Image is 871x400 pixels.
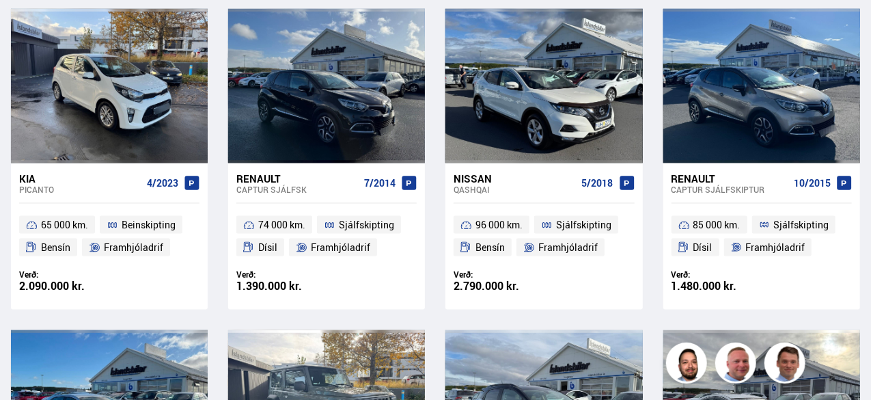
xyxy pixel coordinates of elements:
span: Beinskipting [122,217,176,233]
span: 10/2015 [794,178,831,189]
span: Framhjóladrif [538,239,598,256]
div: Kia [19,172,141,185]
span: 85 000 km. [693,217,741,233]
span: Dísil [258,239,277,256]
span: Sjálfskipting [339,217,394,233]
span: 7/2014 [364,178,396,189]
div: Picanto [19,185,141,194]
div: Renault [672,172,788,185]
span: Dísil [693,239,713,256]
span: 65 000 km. [41,217,88,233]
a: Kia Picanto 4/2023 65 000 km. Beinskipting Bensín Framhjóladrif Verð: 2.090.000 kr. [11,163,208,310]
img: FbJEzSuNWCJXmdc-.webp [766,345,807,386]
div: Renault [236,172,359,185]
span: 96 000 km. [475,217,523,233]
span: Framhjóladrif [745,239,805,256]
div: Verð: [672,269,762,280]
span: 5/2018 [582,178,613,189]
a: Renault Captur SJÁLFSK 7/2014 74 000 km. Sjálfskipting Dísil Framhjóladrif Verð: 1.390.000 kr. [228,163,425,310]
span: Framhjóladrif [311,239,370,256]
img: siFngHWaQ9KaOqBr.png [717,345,758,386]
span: Sjálfskipting [773,217,829,233]
span: Bensín [41,239,70,256]
div: Captur SJÁLFSKIPTUR [672,185,788,194]
div: Nissan [454,172,576,185]
button: Opna LiveChat spjallviðmót [11,5,52,46]
div: 2.090.000 kr. [19,280,109,292]
span: Framhjóladrif [104,239,163,256]
div: Captur SJÁLFSK [236,185,359,194]
img: nhp88E3Fdnt1Opn2.png [668,345,709,386]
div: Verð: [236,269,327,280]
div: 2.790.000 kr. [454,280,544,292]
span: 4/2023 [147,178,178,189]
a: Renault Captur SJÁLFSKIPTUR 10/2015 85 000 km. Sjálfskipting Dísil Framhjóladrif Verð: 1.480.000 kr. [663,163,860,310]
span: Sjálfskipting [556,217,611,233]
div: Qashqai [454,185,576,194]
div: 1.480.000 kr. [672,280,762,292]
span: 74 000 km. [258,217,305,233]
span: Bensín [475,239,505,256]
div: Verð: [19,269,109,280]
a: Nissan Qashqai 5/2018 96 000 km. Sjálfskipting Bensín Framhjóladrif Verð: 2.790.000 kr. [445,163,642,310]
div: Verð: [454,269,544,280]
div: 1.390.000 kr. [236,280,327,292]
